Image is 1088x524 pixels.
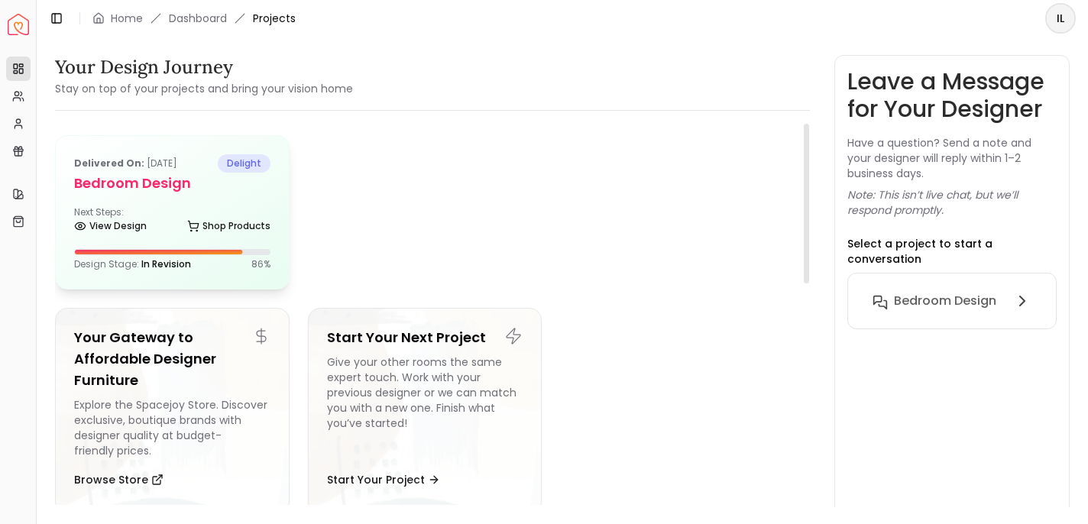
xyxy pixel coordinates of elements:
[860,286,1044,316] button: Bedroom design
[327,354,523,458] div: Give your other rooms the same expert touch. Work with your previous designer or we can match you...
[74,154,177,173] p: [DATE]
[253,11,296,26] span: Projects
[251,258,270,270] p: 86 %
[8,14,29,35] a: Spacejoy
[894,292,996,310] h6: Bedroom design
[92,11,296,26] nav: breadcrumb
[847,236,1057,267] p: Select a project to start a conversation
[169,11,227,26] a: Dashboard
[74,258,191,270] p: Design Stage:
[141,257,191,270] span: In Revision
[1045,3,1076,34] button: IL
[74,464,164,495] button: Browse Store
[308,308,542,514] a: Start Your Next ProjectGive your other rooms the same expert touch. Work with your previous desig...
[55,81,353,96] small: Stay on top of your projects and bring your vision home
[55,308,290,514] a: Your Gateway to Affordable Designer FurnitureExplore the Spacejoy Store. Discover exclusive, bout...
[847,68,1057,123] h3: Leave a Message for Your Designer
[55,55,353,79] h3: Your Design Journey
[1047,5,1074,32] span: IL
[8,14,29,35] img: Spacejoy Logo
[74,215,147,237] a: View Design
[187,215,270,237] a: Shop Products
[847,187,1057,218] p: Note: This isn’t live chat, but we’ll respond promptly.
[111,11,143,26] a: Home
[74,157,144,170] b: Delivered on:
[74,206,270,237] div: Next Steps:
[74,327,270,391] h5: Your Gateway to Affordable Designer Furniture
[74,397,270,458] div: Explore the Spacejoy Store. Discover exclusive, boutique brands with designer quality at budget-f...
[327,464,440,495] button: Start Your Project
[218,154,270,173] span: delight
[847,135,1057,181] p: Have a question? Send a note and your designer will reply within 1–2 business days.
[74,173,270,194] h5: Bedroom design
[327,327,523,348] h5: Start Your Next Project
